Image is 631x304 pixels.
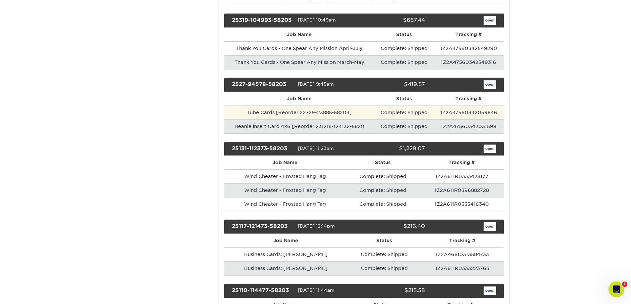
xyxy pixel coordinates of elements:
[347,261,421,275] td: Complete: Shipped
[420,183,503,197] td: 1Z2A611R0396882728
[298,224,335,229] span: [DATE] 12:14pm
[375,28,434,41] th: Status
[359,16,430,25] div: $657.44
[224,28,375,41] th: Job Name
[227,80,298,89] div: 2527-94578-58203
[224,247,347,261] td: Business Cards: [PERSON_NAME]
[622,282,627,287] span: 1
[434,119,503,133] td: 1Z2A47560342031599
[375,41,434,55] td: Complete: Shipped
[346,156,420,169] th: Status
[227,16,298,25] div: 25319-104993-58203
[224,169,346,183] td: Wind Cheater - Frosted Hang Tag
[420,169,503,183] td: 1Z2A611R0333428177
[434,106,503,119] td: 1Z2A47560342059846
[298,146,334,151] span: [DATE] 11:23am
[484,286,496,295] a: open
[359,222,430,231] div: $216.40
[484,145,496,153] a: open
[420,197,503,211] td: 1Z2A611R0333416340
[224,106,375,119] td: Tube Cards [Reorder 22729-23885-58203]
[359,80,430,89] div: $419.57
[224,119,375,133] td: Beanie Insert Card 4x6 [Reorder 231218-124132-5820
[346,169,420,183] td: Complete: Shipped
[224,55,375,69] td: Thank You Cards - One Spear Any Mission March-May
[420,156,503,169] th: Tracking #
[608,282,624,297] iframe: Intercom live chat
[227,145,298,153] div: 25131-112373-58203
[434,28,503,41] th: Tracking #
[224,261,347,275] td: Business Cards: [PERSON_NAME]
[434,55,503,69] td: 1Z2A47560342549316
[434,41,503,55] td: 1Z2A47560342549290
[484,80,496,89] a: open
[298,17,336,22] span: [DATE] 10:49am
[347,247,421,261] td: Complete: Shipped
[224,183,346,197] td: Wind Cheater - Frosted Hang Tag
[421,261,503,275] td: 1Z2A611R0333223763
[227,286,298,295] div: 25110-114477-58203
[298,81,334,87] span: [DATE] 9:45am
[346,183,420,197] td: Complete: Shipped
[359,286,430,295] div: $215.58
[421,234,503,247] th: Tracking #
[346,197,420,211] td: Complete: Shipped
[224,234,347,247] th: Job Name
[224,197,346,211] td: Wind Cheater - Frosted Hang Tag
[421,247,503,261] td: 1Z2A46810313584733
[347,234,421,247] th: Status
[224,41,375,55] td: Thank You Cards - One Spear Any Mission April-July
[375,106,434,119] td: Complete: Shipped
[484,222,496,231] a: open
[434,92,503,106] th: Tracking #
[298,287,335,293] span: [DATE] 11:44am
[224,156,346,169] th: Job Name
[375,119,434,133] td: Complete: Shipped
[375,55,434,69] td: Complete: Shipped
[375,92,434,106] th: Status
[484,16,496,25] a: open
[227,222,298,231] div: 25117-121473-58203
[359,145,430,153] div: $1,229.07
[224,92,375,106] th: Job Name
